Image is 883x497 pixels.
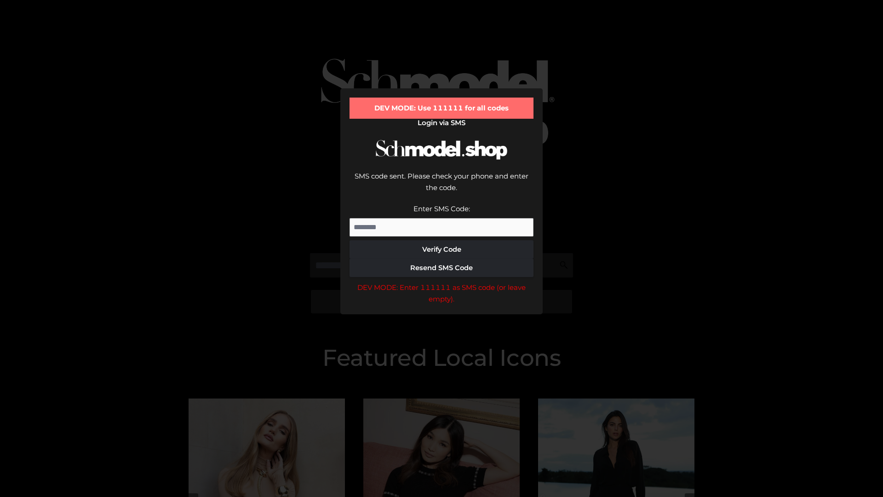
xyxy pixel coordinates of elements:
[350,119,533,127] h2: Login via SMS
[350,240,533,259] button: Verify Code
[350,98,533,119] div: DEV MODE: Use 111111 for all codes
[350,170,533,203] div: SMS code sent. Please check your phone and enter the code.
[350,259,533,277] button: Resend SMS Code
[413,204,470,213] label: Enter SMS Code:
[373,132,510,168] img: Schmodel Logo
[350,282,533,305] div: DEV MODE: Enter 111111 as SMS code (or leave empty).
